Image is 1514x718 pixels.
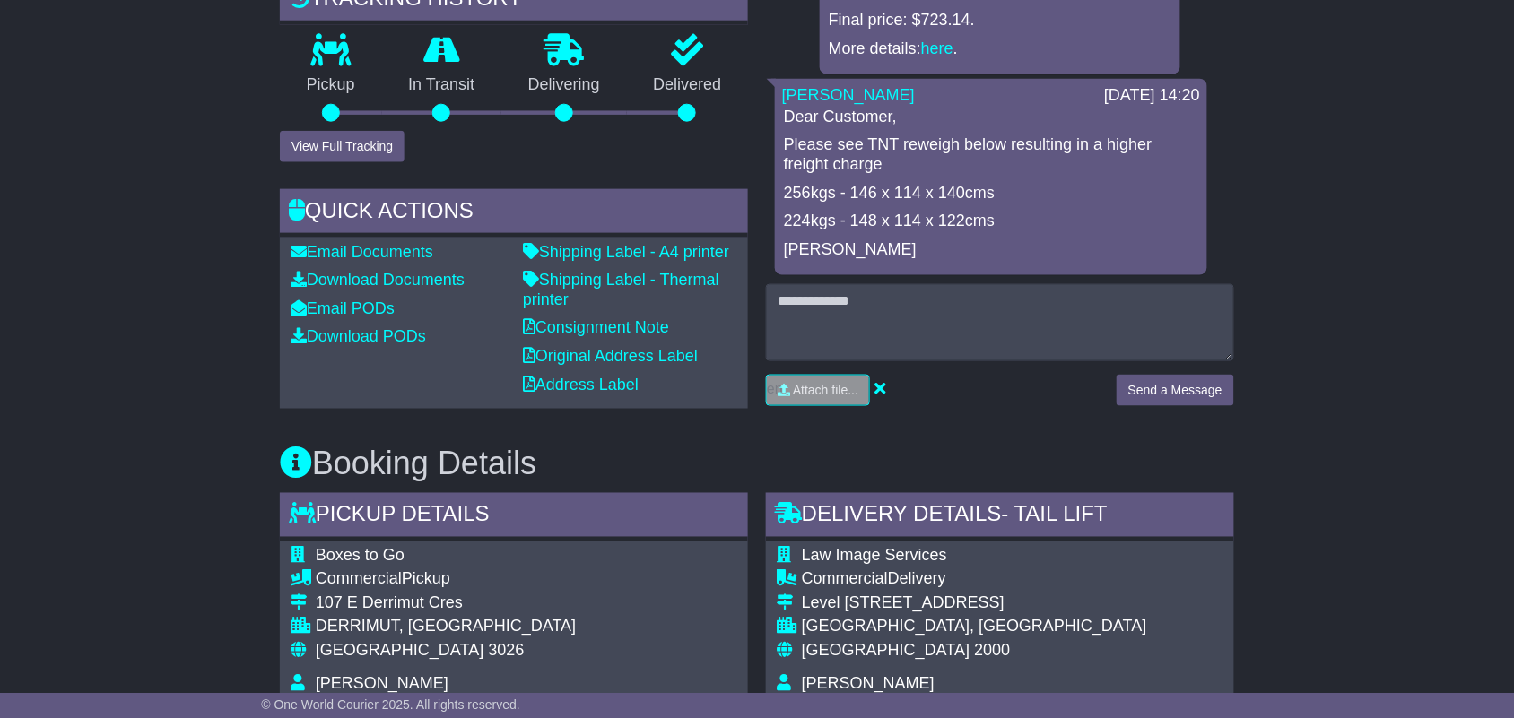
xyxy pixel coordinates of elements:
p: Delivered [627,75,749,95]
a: Consignment Note [523,318,669,336]
span: [PERSON_NAME] [316,675,448,693]
div: Pickup Details [280,493,748,541]
a: Original Address Label [523,347,698,365]
span: 2000 [974,642,1010,660]
a: [PERSON_NAME] [782,86,915,104]
p: In Transit [382,75,502,95]
div: [GEOGRAPHIC_DATA], [GEOGRAPHIC_DATA] [802,618,1147,637]
p: [PERSON_NAME] [784,240,1198,260]
a: Download Documents [291,271,465,289]
p: Pickup [280,75,382,95]
p: 256kgs - 146 x 114 x 140cms [784,184,1198,203]
a: here [921,39,953,57]
span: [PERSON_NAME] [802,675,935,693]
p: 224kgs - 148 x 114 x 122cms [784,212,1198,231]
span: Law Image Services [802,547,947,565]
span: Boxes to Go [316,547,405,565]
a: Shipping Label - A4 printer [523,243,729,261]
a: Download PODs [291,327,426,345]
p: Please see TNT reweigh below resulting in a higher freight charge [784,135,1198,174]
button: Send a Message [1117,375,1234,406]
div: Level [STREET_ADDRESS] [802,594,1147,614]
div: 107 E Derrimut Cres [316,594,589,614]
span: - Tail Lift [1002,502,1108,526]
span: [GEOGRAPHIC_DATA] [316,642,483,660]
span: 3026 [488,642,524,660]
a: Address Label [523,376,639,394]
div: Pickup [316,570,589,590]
h3: Booking Details [280,446,1234,482]
span: Commercial [802,570,888,588]
div: Delivery Details [766,493,1234,541]
button: View Full Tracking [280,131,405,162]
a: Shipping Label - Thermal printer [523,271,719,308]
div: [DATE] 14:20 [1104,86,1200,106]
p: More details: . [829,39,1171,59]
a: Email Documents [291,243,433,261]
div: DERRIMUT, [GEOGRAPHIC_DATA] [316,618,589,637]
a: Email PODs [291,299,395,317]
p: Delivering [501,75,627,95]
span: [GEOGRAPHIC_DATA] [802,642,970,660]
span: Commercial [316,570,402,588]
p: Dear Customer, [784,108,1198,127]
div: Quick Actions [280,189,748,238]
span: © One World Courier 2025. All rights reserved. [261,697,520,712]
p: Final price: $723.14. [829,11,1171,30]
div: Delivery [802,570,1147,590]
